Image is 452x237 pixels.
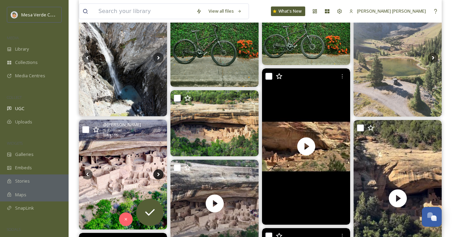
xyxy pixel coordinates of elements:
span: Library [15,46,29,52]
span: UGC [15,105,24,112]
span: Uploads [15,119,32,125]
span: Mesa Verde Country [21,11,63,18]
a: What's New [271,6,305,16]
button: Open Chat [422,207,442,227]
span: @ [PERSON_NAME] [103,121,141,128]
span: Maps [15,192,26,198]
span: [PERSON_NAME] [PERSON_NAME] [357,8,426,14]
span: COLLECT [7,95,22,100]
span: Galleries [15,151,34,158]
span: Carousel [108,128,122,133]
span: SnapLink [15,205,34,211]
span: SOCIALS [7,227,21,232]
span: 1440 x 1799 [103,133,118,137]
img: The Cliff Palace On the southwest corner of Colorado lays hidden the mysterious cliff dwellings o... [170,90,259,156]
span: Media Centres [15,73,45,79]
img: thumbnail [262,68,350,225]
a: [PERSON_NAME] [PERSON_NAME] [346,4,429,18]
span: Collections [15,59,38,66]
span: WIDGETS [7,141,23,146]
span: Stories [15,178,30,184]
input: Search your library [95,4,193,19]
img: MVC%20SnapSea%20logo%20%281%29.png [11,11,18,18]
a: View all files [205,4,245,18]
video: #longpalace #hike #mesaverde #nationalpark #mesaverdenationalpark #kidsactivities #kidsactivity #... [262,68,350,225]
span: Embeds [15,164,32,171]
span: MEDIA [7,35,19,40]
img: Recalling a visit to Mesa Verde National Park, Colorado a few years back.. After living on Mesa t... [79,120,167,229]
